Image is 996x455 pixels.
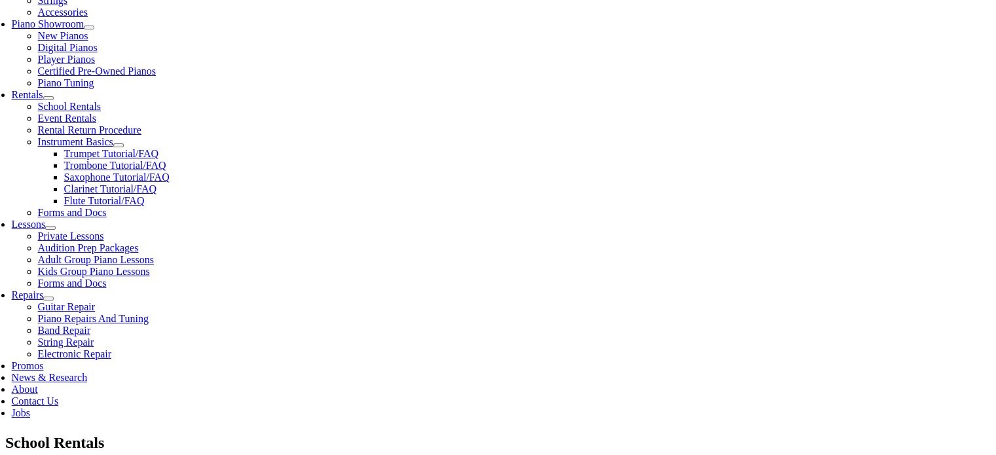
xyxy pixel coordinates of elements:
a: Adult Group Piano Lessons [38,254,154,265]
a: Trombone Tutorial/FAQ [64,160,166,171]
a: Rentals [12,89,43,100]
a: Saxophone Tutorial/FAQ [64,172,170,183]
a: New Pianos [38,30,88,41]
a: Electronic Repair [38,348,111,359]
button: Open submenu of Lessons [45,226,56,230]
a: Kids Group Piano Lessons [38,266,150,277]
button: Open submenu of Piano Showroom [84,26,94,29]
a: Private Lessons [38,230,104,242]
a: Promos [12,360,44,371]
a: Repairs [12,289,44,300]
a: Band Repair [38,325,90,336]
a: Piano Showroom [12,18,84,29]
a: Piano Tuning [38,77,94,88]
a: String Repair [38,337,94,348]
a: Contact Us [12,395,59,407]
a: Digital Pianos [38,42,98,53]
a: Piano Repairs And Tuning [38,313,149,324]
a: Forms and Docs [38,207,107,218]
a: Forms and Docs [38,278,107,289]
a: Jobs [12,407,30,418]
a: Event Rentals [38,113,96,124]
select: Zoom [373,3,466,17]
a: About [12,384,38,395]
button: Open submenu of Rentals [43,96,54,100]
a: Guitar Repair [38,301,96,312]
button: Open submenu of Instrument Basics [113,143,124,147]
a: Trumpet Tutorial/FAQ [64,148,158,159]
input: Page [109,3,144,17]
a: Rental Return Procedure [38,124,141,136]
a: School Rentals [38,101,101,112]
a: Lessons [12,219,46,230]
a: Flute Tutorial/FAQ [64,195,145,206]
a: Clarinet Tutorial/FAQ [64,183,157,194]
button: Open submenu of Repairs [43,297,54,300]
a: Certified Pre-Owned Pianos [38,65,156,77]
span: of 2 [144,3,164,18]
a: News & Research [12,372,88,383]
a: Instrument Basics [38,136,113,147]
a: Audition Prep Packages [38,242,139,253]
a: Accessories [38,7,88,18]
a: Player Pianos [38,54,96,65]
